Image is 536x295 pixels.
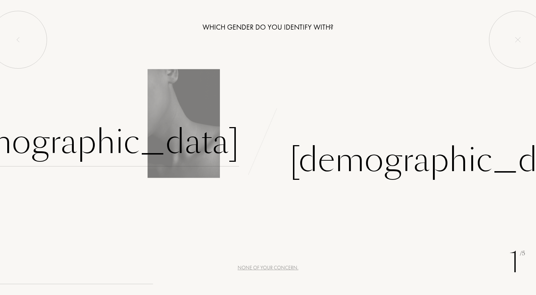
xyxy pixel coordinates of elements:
[515,37,521,43] img: quit_onboard.svg
[520,250,525,258] span: /5
[509,241,525,284] div: 1
[238,264,298,272] div: None of your concern.
[15,37,21,43] img: left_onboard.svg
